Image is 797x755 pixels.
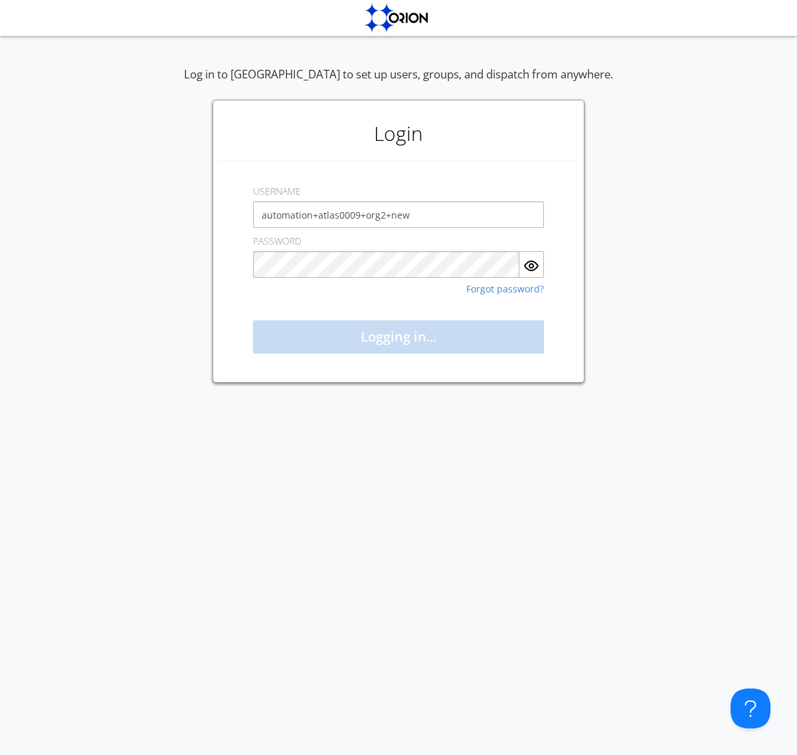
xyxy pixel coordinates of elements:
label: USERNAME [253,185,301,198]
a: Forgot password? [466,284,544,294]
button: Logging in... [253,320,544,354]
iframe: Toggle Customer Support [731,689,770,728]
div: Log in to [GEOGRAPHIC_DATA] to set up users, groups, and dispatch from anywhere. [184,66,613,100]
h1: Login [220,107,577,160]
img: eye.svg [523,258,539,274]
button: Show Password [519,251,544,278]
label: PASSWORD [253,235,302,248]
input: Password [253,251,519,278]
